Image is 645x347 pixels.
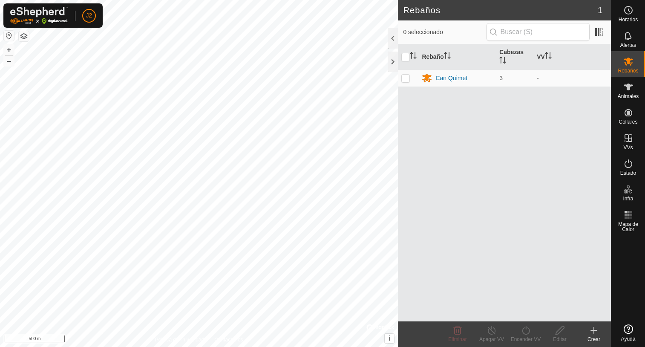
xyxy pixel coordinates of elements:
span: Infra [623,196,633,201]
a: Ayuda [611,321,645,345]
p-sorticon: Activar para ordenar [499,58,506,65]
div: Encender VV [509,335,543,343]
span: Animales [618,94,639,99]
button: – [4,56,14,66]
a: Contáctenos [214,336,243,344]
span: Ayuda [621,336,636,341]
span: Eliminar [448,336,466,342]
span: Rebaños [618,68,638,73]
th: Rebaño [418,44,496,70]
div: Can Quimet [435,74,467,83]
div: Apagar VV [475,335,509,343]
button: i [385,334,394,343]
span: i [389,335,390,342]
p-sorticon: Activar para ordenar [545,53,552,60]
p-sorticon: Activar para ordenar [410,53,417,60]
h2: Rebaños [403,5,597,15]
span: Collares [619,119,637,124]
span: J2 [86,11,92,20]
div: Crear [577,335,611,343]
span: VVs [623,145,633,150]
span: Horarios [619,17,638,22]
button: + [4,45,14,55]
button: Capas del Mapa [19,31,29,41]
span: 3 [499,75,503,81]
th: VV [533,44,611,70]
span: Estado [620,171,636,176]
th: Cabezas [496,44,533,70]
button: Restablecer Mapa [4,31,14,41]
td: - [533,69,611,87]
input: Buscar (S) [487,23,590,41]
p-sorticon: Activar para ordenar [444,53,451,60]
div: Editar [543,335,577,343]
span: Mapa de Calor [613,222,643,232]
span: 1 [598,4,602,17]
a: Política de Privacidad [155,336,204,344]
span: 0 seleccionado [403,28,486,37]
img: Logo Gallagher [10,7,68,24]
span: Alertas [620,43,636,48]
